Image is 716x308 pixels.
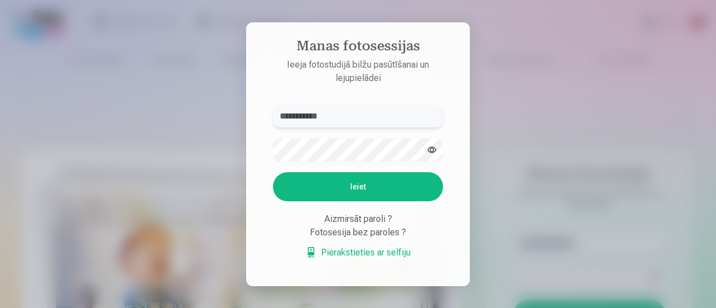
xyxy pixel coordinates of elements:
div: Fotosesija bez paroles ? [273,226,443,239]
button: Ieiet [273,172,443,201]
div: Aizmirsāt paroli ? [273,212,443,226]
p: Ieeja fotostudijā bilžu pasūtīšanai un lejupielādei [262,58,454,85]
h4: Manas fotosessijas [262,38,454,58]
a: Pierakstieties ar selfiju [305,246,411,259]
